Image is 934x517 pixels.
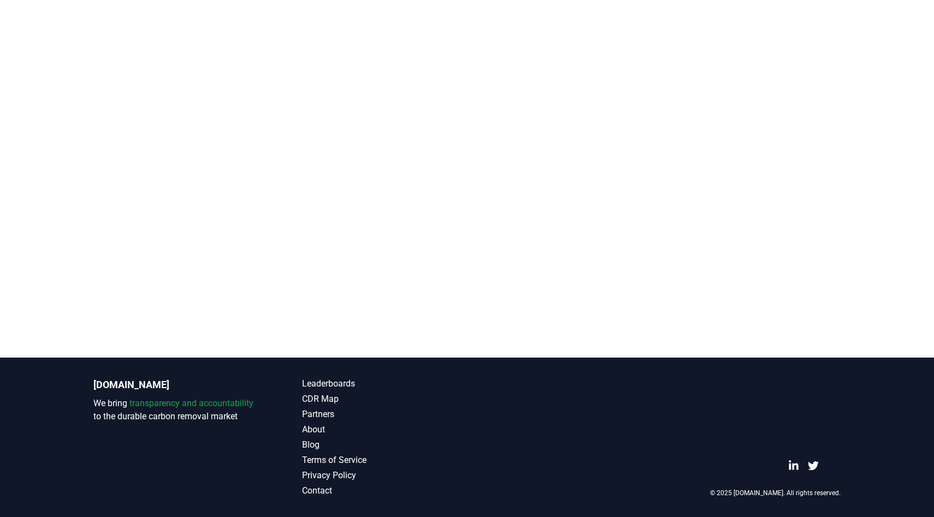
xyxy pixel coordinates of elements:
a: About [302,423,467,436]
a: Partners [302,408,467,421]
p: We bring to the durable carbon removal market [93,397,258,423]
p: © 2025 [DOMAIN_NAME]. All rights reserved. [710,489,841,497]
a: LinkedIn [788,460,799,471]
a: Privacy Policy [302,469,467,482]
p: [DOMAIN_NAME] [93,377,258,393]
a: Twitter [808,460,819,471]
a: Contact [302,484,467,497]
a: Leaderboards [302,377,467,390]
span: transparency and accountability [129,398,253,408]
a: Terms of Service [302,454,467,467]
a: CDR Map [302,393,467,406]
a: Blog [302,438,467,451]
